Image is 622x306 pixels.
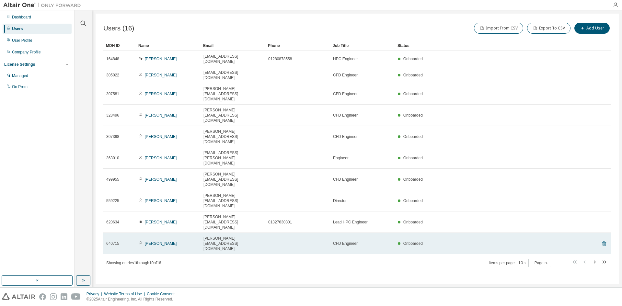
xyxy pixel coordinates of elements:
[86,291,104,297] div: Privacy
[106,220,119,225] span: 620634
[106,134,119,139] span: 307398
[397,40,577,51] div: Status
[203,108,262,123] span: [PERSON_NAME][EMAIL_ADDRESS][DOMAIN_NAME]
[203,236,262,251] span: [PERSON_NAME][EMAIL_ADDRESS][DOMAIN_NAME]
[145,73,177,77] a: [PERSON_NAME]
[403,57,423,61] span: Onboarded
[518,260,527,266] button: 10
[333,220,368,225] span: Lead HPC Engineer
[106,261,161,265] span: Showing entries 1 through 10 of 16
[106,113,119,118] span: 328496
[333,91,358,96] span: CFD Engineer
[2,293,35,300] img: altair_logo.svg
[333,155,349,161] span: Engineer
[535,259,565,267] span: Page n.
[106,56,119,62] span: 164848
[3,2,84,8] img: Altair One
[403,113,423,118] span: Onboarded
[12,15,31,20] div: Dashboard
[268,56,292,62] span: 01280878558
[145,177,177,182] a: [PERSON_NAME]
[203,150,262,166] span: [EMAIL_ADDRESS][PERSON_NAME][DOMAIN_NAME]
[86,297,179,302] p: © 2025 Altair Engineering, Inc. All Rights Reserved.
[403,177,423,182] span: Onboarded
[203,214,262,230] span: [PERSON_NAME][EMAIL_ADDRESS][DOMAIN_NAME]
[145,198,177,203] a: [PERSON_NAME]
[333,241,358,246] span: CFD Engineer
[39,293,46,300] img: facebook.svg
[106,198,119,203] span: 559225
[203,129,262,144] span: [PERSON_NAME][EMAIL_ADDRESS][DOMAIN_NAME]
[403,220,423,224] span: Onboarded
[145,57,177,61] a: [PERSON_NAME]
[106,155,119,161] span: 363010
[106,177,119,182] span: 499955
[12,73,28,78] div: Managed
[138,40,198,51] div: Name
[12,50,41,55] div: Company Profile
[333,113,358,118] span: CFD Engineer
[106,91,119,96] span: 307581
[50,293,57,300] img: instagram.svg
[106,40,133,51] div: MDH ID
[12,26,23,31] div: Users
[403,198,423,203] span: Onboarded
[333,177,358,182] span: CFD Engineer
[71,293,81,300] img: youtube.svg
[145,113,177,118] a: [PERSON_NAME]
[145,92,177,96] a: [PERSON_NAME]
[574,23,610,34] button: Add User
[4,62,35,67] div: License Settings
[268,40,328,51] div: Phone
[203,70,262,80] span: [EMAIL_ADDRESS][DOMAIN_NAME]
[403,241,423,246] span: Onboarded
[12,84,28,89] div: On Prem
[103,25,134,32] span: Users (16)
[147,291,178,297] div: Cookie Consent
[333,198,347,203] span: Director
[403,156,423,160] span: Onboarded
[106,73,119,78] span: 305022
[268,220,292,225] span: 01327630301
[333,73,358,78] span: CFD Engineer
[203,172,262,187] span: [PERSON_NAME][EMAIL_ADDRESS][DOMAIN_NAME]
[61,293,67,300] img: linkedin.svg
[403,134,423,139] span: Onboarded
[145,134,177,139] a: [PERSON_NAME]
[333,134,358,139] span: CFD Engineer
[203,40,263,51] div: Email
[403,92,423,96] span: Onboarded
[474,23,523,34] button: Import From CSV
[203,86,262,102] span: [PERSON_NAME][EMAIL_ADDRESS][DOMAIN_NAME]
[12,38,32,43] div: User Profile
[106,241,119,246] span: 640715
[145,241,177,246] a: [PERSON_NAME]
[145,156,177,160] a: [PERSON_NAME]
[333,40,392,51] div: Job Title
[145,220,177,224] a: [PERSON_NAME]
[104,291,147,297] div: Website Terms of Use
[403,73,423,77] span: Onboarded
[527,23,570,34] button: Export To CSV
[203,193,262,209] span: [PERSON_NAME][EMAIL_ADDRESS][DOMAIN_NAME]
[489,259,529,267] span: Items per page
[333,56,358,62] span: HPC Engineer
[203,54,262,64] span: [EMAIL_ADDRESS][DOMAIN_NAME]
